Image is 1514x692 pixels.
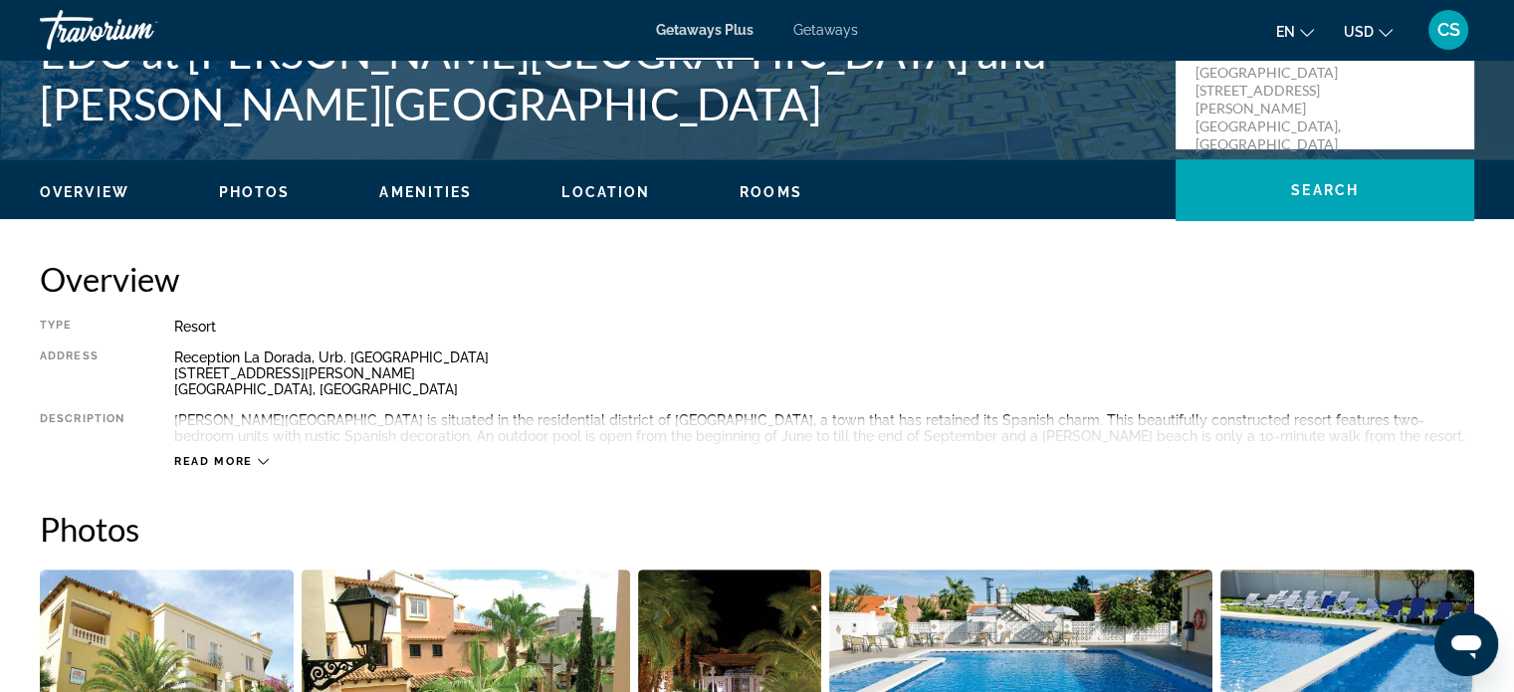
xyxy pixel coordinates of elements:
[40,259,1474,299] h2: Overview
[174,454,269,469] button: Read more
[1291,182,1359,198] span: Search
[379,184,472,200] span: Amenities
[1344,24,1374,40] span: USD
[219,183,291,201] button: Photos
[656,22,754,38] a: Getaways Plus
[561,184,650,200] span: Location
[40,184,129,200] span: Overview
[40,509,1474,549] h2: Photos
[40,26,1156,129] h1: EDO at [PERSON_NAME][GEOGRAPHIC_DATA] and [PERSON_NAME][GEOGRAPHIC_DATA]
[219,184,291,200] span: Photos
[40,319,124,335] div: Type
[174,319,1474,335] div: Resort
[40,349,124,397] div: Address
[793,22,858,38] a: Getaways
[561,183,650,201] button: Location
[1422,9,1474,51] button: User Menu
[174,349,1474,397] div: Reception La Dorada, Urb. [GEOGRAPHIC_DATA] [STREET_ADDRESS][PERSON_NAME] [GEOGRAPHIC_DATA], [GEO...
[740,183,802,201] button: Rooms
[174,455,253,468] span: Read more
[1176,159,1474,221] button: Search
[740,184,802,200] span: Rooms
[40,183,129,201] button: Overview
[379,183,472,201] button: Amenities
[1195,28,1355,153] p: Reception La Dorada, Urb. [GEOGRAPHIC_DATA] [STREET_ADDRESS][PERSON_NAME] [GEOGRAPHIC_DATA], [GEO...
[174,412,1474,444] div: [PERSON_NAME][GEOGRAPHIC_DATA] is situated in the residential district of [GEOGRAPHIC_DATA], a to...
[1276,24,1295,40] span: en
[1276,17,1314,46] button: Change language
[40,4,239,56] a: Travorium
[1344,17,1393,46] button: Change currency
[1434,612,1498,676] iframe: Botón para iniciar la ventana de mensajería, conversación en curso
[40,412,124,444] div: Description
[1437,20,1460,40] span: CS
